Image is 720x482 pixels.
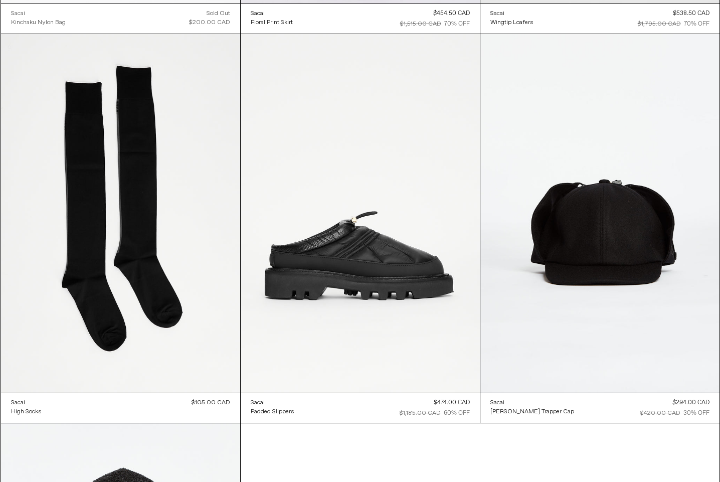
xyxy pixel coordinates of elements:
[490,399,504,407] div: Sacai
[640,409,680,418] div: $420.00 CAD
[11,398,42,407] a: Sacai
[444,20,470,29] div: 70% OFF
[1,34,240,393] img: Sacai High Socks
[207,9,230,18] div: Sold out
[251,10,265,18] div: Sacai
[251,19,293,27] div: Floral Print Skirt
[638,20,681,29] div: $1,795.00 CAD
[241,34,480,393] img: Sacai Padded Slippers
[251,399,265,407] div: Sacai
[490,407,574,416] a: [PERSON_NAME] Trapper Cap
[480,34,719,393] img: Sacai Melton Trapper Cap
[11,399,25,407] div: Sacai
[251,398,294,407] a: Sacai
[251,407,294,416] a: Padded Slippers
[251,18,293,27] a: Floral Print Skirt
[434,398,470,407] div: $474.00 CAD
[490,9,533,18] a: Sacai
[673,9,709,18] div: $538.50 CAD
[11,10,25,18] div: Sacai
[189,18,230,27] div: $200.00 CAD
[400,20,441,29] div: $1,515.00 CAD
[11,407,42,416] a: High Socks
[490,19,533,27] div: Wingtip Loafers
[490,18,533,27] a: Wingtip Loafers
[433,9,470,18] div: $454.50 CAD
[444,409,470,418] div: 60% OFF
[490,10,504,18] div: Sacai
[683,409,709,418] div: 30% OFF
[11,19,66,27] div: Kinchaku Nylon Bag
[192,398,230,407] div: $105.00 CAD
[684,20,709,29] div: 70% OFF
[11,18,66,27] a: Kinchaku Nylon Bag
[251,9,293,18] a: Sacai
[490,398,574,407] a: Sacai
[11,9,66,18] a: Sacai
[672,398,709,407] div: $294.00 CAD
[400,409,441,418] div: $1,185.00 CAD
